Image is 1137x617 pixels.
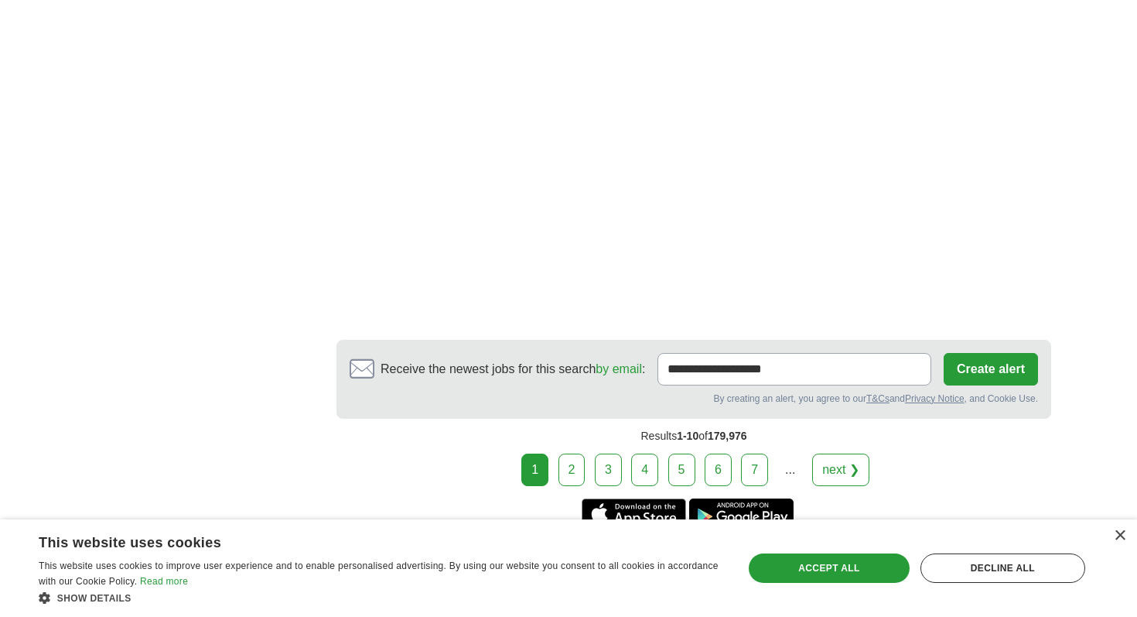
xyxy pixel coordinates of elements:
div: Results of [336,419,1051,454]
div: By creating an alert, you agree to our and , and Cookie Use. [350,392,1038,406]
a: Read more, opens a new window [140,576,188,587]
a: 4 [631,454,658,486]
div: ... [775,454,806,485]
span: Show details [57,593,131,604]
a: Get the iPhone app [582,499,686,530]
div: Show details [39,590,722,605]
span: 179,976 [708,430,747,442]
a: next ❯ [812,454,869,486]
a: 7 [741,454,768,486]
div: Accept all [749,554,910,583]
div: Decline all [920,554,1085,583]
a: T&Cs [866,393,889,404]
a: by email [596,362,642,375]
a: 6 [705,454,732,486]
span: This website uses cookies to improve user experience and to enable personalised advertising. By u... [39,560,719,587]
span: 1-10 [677,430,698,442]
span: Receive the newest jobs for this search : [381,360,645,379]
a: 3 [595,454,622,486]
a: Privacy Notice [905,393,965,404]
div: 1 [521,454,548,486]
div: This website uses cookies [39,529,684,552]
a: 5 [668,454,695,486]
a: 2 [558,454,586,486]
button: Create alert [944,353,1038,386]
a: Get the Android app [689,499,794,530]
div: Close [1114,530,1125,542]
